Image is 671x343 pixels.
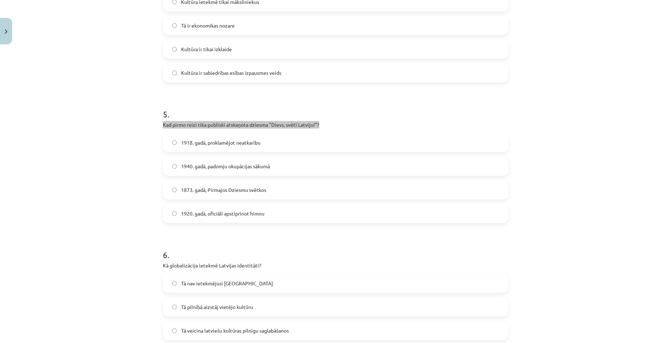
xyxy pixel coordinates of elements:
[163,97,509,119] h1: 5 .
[181,186,266,194] span: 1873. gadā, Pirmajos Dziesmu svētkos
[172,71,177,75] input: Kultūra ir sabiedrības esības izpausmes veids
[181,280,273,287] span: Tā nav ietekmējusi [GEOGRAPHIC_DATA]
[181,163,270,170] span: 1940. gadā, padomju okupācijas sākumā
[172,211,177,216] input: 1920. gadā, oficiāli apstiprinot himnu
[163,262,509,269] p: Kā globalizācija ietekmē Latvijas identitāti?
[181,69,281,77] span: Kultūra ir sabiedrības esības izpausmes veids
[181,139,261,146] span: 1918. gadā, proklamējot neatkarību
[172,140,177,145] input: 1918. gadā, proklamējot neatkarību
[163,121,509,129] p: Kad pirmo reizi tika publiski atskaņota dziesma "Dievs, svētī Latviju!"?
[181,45,232,53] span: Kultūra ir tikai izklaide
[172,23,177,28] input: Tā ir ekonomikas nozare
[181,303,253,311] span: Tā pilnībā aizstāj vietējo kultūru
[181,327,289,334] span: Tā veicina latviešu kultūras pilnīgu saglabāšanos
[181,210,264,217] span: 1920. gadā, oficiāli apstiprinot himnu
[172,164,177,169] input: 1940. gadā, padomju okupācijas sākumā
[172,188,177,192] input: 1873. gadā, Pirmajos Dziesmu svētkos
[172,328,177,333] input: Tā veicina latviešu kultūras pilnīgu saglabāšanos
[172,305,177,309] input: Tā pilnībā aizstāj vietējo kultūru
[5,29,8,34] img: icon-close-lesson-0947bae3869378f0d4975bcd49f059093ad1ed9edebbc8119c70593378902aed.svg
[172,281,177,286] input: Tā nav ietekmējusi [GEOGRAPHIC_DATA]
[181,22,235,29] span: Tā ir ekonomikas nozare
[163,237,509,260] h1: 6 .
[172,47,177,52] input: Kultūra ir tikai izklaide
